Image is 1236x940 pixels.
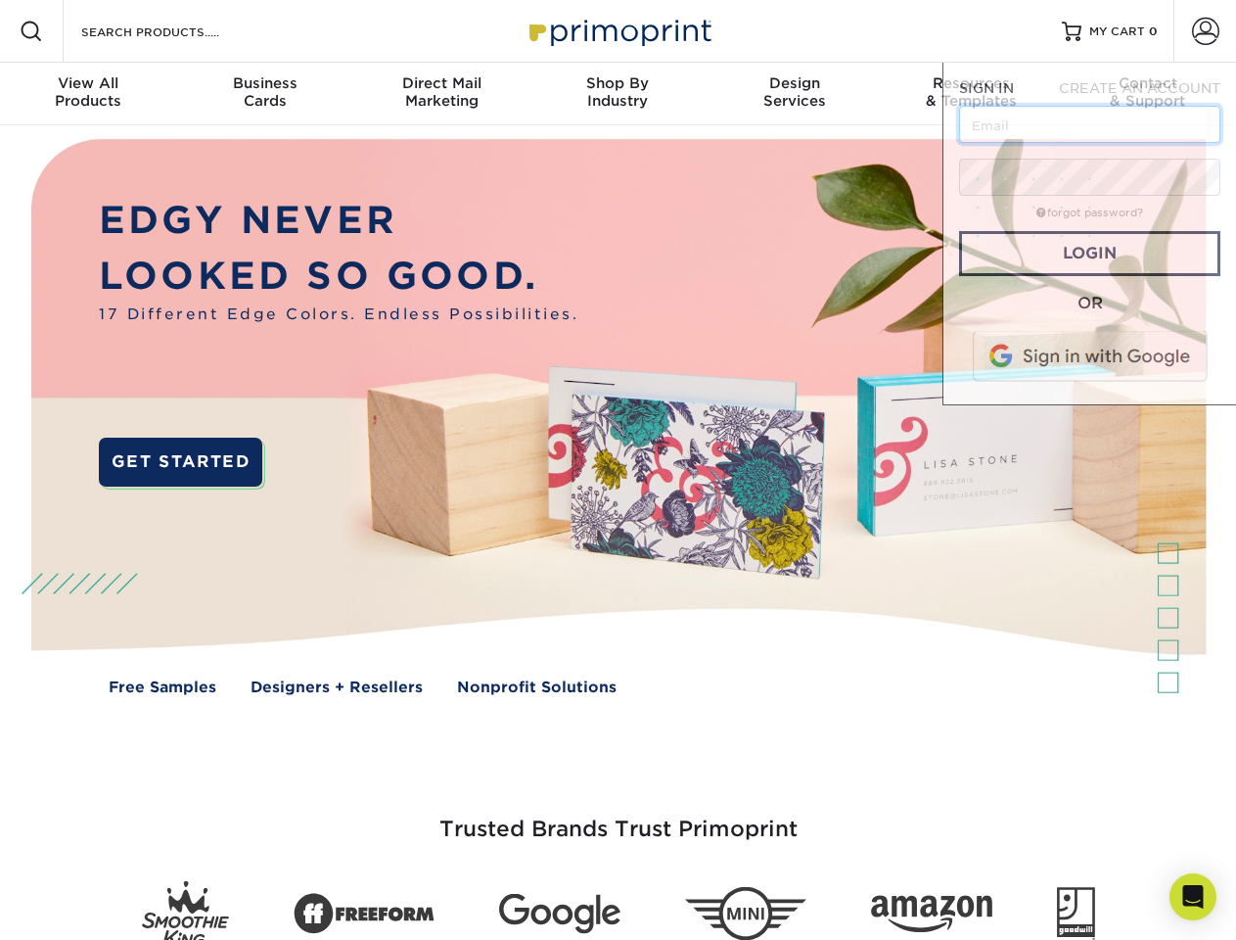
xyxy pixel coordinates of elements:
[176,63,352,125] a: BusinessCards
[1149,24,1158,38] span: 0
[1059,80,1220,96] span: CREATE AN ACCOUNT
[1036,207,1143,219] a: forgot password?
[99,438,262,487] a: GET STARTED
[959,231,1220,276] a: Login
[176,74,352,110] div: Cards
[707,63,883,125] a: DesignServices
[353,63,529,125] a: Direct MailMarketing
[707,74,883,110] div: Services
[707,74,883,92] span: Design
[529,63,706,125] a: Shop ByIndustry
[959,106,1220,143] input: Email
[529,74,706,92] span: Shop By
[1169,873,1216,920] div: Open Intercom Messenger
[1057,887,1095,940] img: Goodwill
[457,677,617,699] a: Nonprofit Solutions
[883,63,1059,125] a: Resources& Templates
[353,74,529,110] div: Marketing
[871,896,992,933] img: Amazon
[959,292,1220,315] div: OR
[251,677,423,699] a: Designers + Resellers
[109,677,216,699] a: Free Samples
[99,249,578,305] p: LOOKED SO GOOD.
[883,74,1059,110] div: & Templates
[1089,23,1145,40] span: MY CART
[99,304,578,326] span: 17 Different Edge Colors. Endless Possibilities.
[46,770,1191,866] h3: Trusted Brands Trust Primoprint
[529,74,706,110] div: Industry
[883,74,1059,92] span: Resources
[79,20,270,43] input: SEARCH PRODUCTS.....
[176,74,352,92] span: Business
[99,193,578,249] p: EDGY NEVER
[499,894,620,934] img: Google
[959,80,1014,96] span: SIGN IN
[521,10,716,52] img: Primoprint
[353,74,529,92] span: Direct Mail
